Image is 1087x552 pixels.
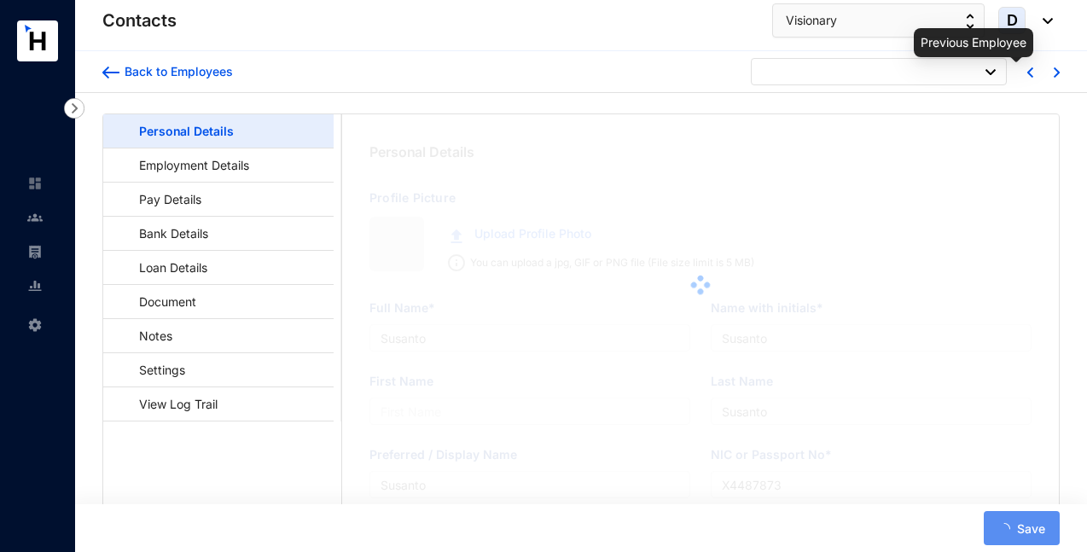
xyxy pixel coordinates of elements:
[786,11,837,30] span: Visionary
[27,210,43,225] img: people-unselected.118708e94b43a90eceab.svg
[117,352,191,387] a: Settings
[117,386,224,421] a: View Log Trail
[27,317,43,333] img: settings-unselected.1febfda315e6e19643a1.svg
[27,176,43,191] img: home-unselected.a29eae3204392db15eaf.svg
[1034,18,1053,24] img: dropdown-black.8e83cc76930a90b1a4fdb6d089b7bf3a.svg
[985,69,996,75] img: dropdown-black.8e83cc76930a90b1a4fdb6d089b7bf3a.svg
[966,14,974,29] img: up-down-arrow.74152d26bf9780fbf563ca9c90304185.svg
[102,67,119,78] img: arrow-backward-blue.96c47016eac47e06211658234db6edf5.svg
[914,28,1033,57] div: Previous Employee
[27,244,43,259] img: payroll-unselected.b590312f920e76f0c668.svg
[14,166,55,200] li: Home
[1054,67,1060,78] img: chevron-right-blue.16c49ba0fe93ddb13f341d83a2dbca89.svg
[117,113,239,148] a: Personal Details
[14,269,55,303] li: Reports
[64,98,84,119] img: nav-icon-right.af6afadce00d159da59955279c43614e.svg
[27,278,43,293] img: report-unselected.e6a6b4230fc7da01f883.svg
[117,318,178,353] a: Notes
[117,148,255,183] a: Employment Details
[117,284,202,319] a: Document
[14,200,55,235] li: Contacts
[984,511,1060,545] button: Save
[117,250,213,285] a: Loan Details
[998,523,1010,535] span: loading
[14,235,55,269] li: Payroll
[102,9,177,32] p: Contacts
[117,216,214,251] a: Bank Details
[1007,13,1018,28] span: D
[1017,520,1045,537] span: Save
[1027,67,1033,78] img: chevron-left-blue.0fda5800d0a05439ff8ddef8047136d5.svg
[102,63,233,80] a: Back to Employees
[117,182,207,217] a: Pay Details
[119,63,233,80] div: Back to Employees
[772,3,985,38] button: Visionary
